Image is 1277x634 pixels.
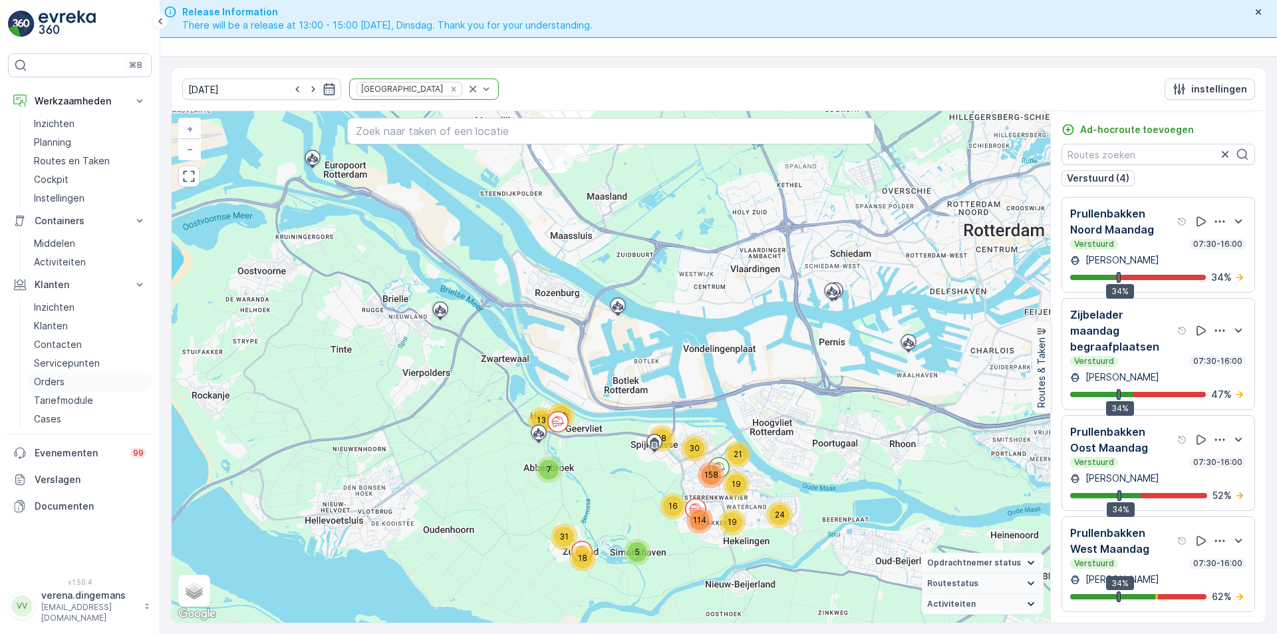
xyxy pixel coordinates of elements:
p: [PERSON_NAME] [1083,253,1159,267]
p: Prullenbakken Oost Maandag [1070,424,1175,456]
a: Klanten [29,317,152,335]
div: help tooltippictogram [1177,434,1188,445]
img: logo_light-DOdMpM7g.png [39,11,96,37]
div: 158 [698,462,724,488]
p: Routes en Taken [34,154,110,168]
div: VV [11,595,33,617]
a: Dit gebied openen in Google Maps (er wordt een nieuw venster geopend) [175,605,219,623]
div: 34% [1106,284,1134,299]
a: Ad-hocroute toevoegen [1062,123,1194,136]
img: logo [8,11,35,37]
p: Inzichten [34,117,74,130]
p: [EMAIL_ADDRESS][DOMAIN_NAME] [41,602,137,623]
p: Planning [34,136,71,149]
summary: Activiteiten [922,594,1044,615]
div: 31 [551,524,577,550]
p: 62 % [1212,590,1232,603]
div: help tooltippictogram [1177,216,1188,227]
p: Klanten [34,319,68,333]
div: 29 [548,402,575,429]
p: 47 % [1211,388,1232,401]
div: 13 [528,407,555,434]
span: v 1.50.4 [8,578,152,586]
span: Routestatus [927,578,978,589]
p: Routes & Taken [1035,337,1048,408]
img: Google [175,605,219,623]
span: 18 [578,553,587,563]
p: Orders [34,375,65,389]
a: Contacten [29,335,152,354]
span: + [187,123,193,134]
p: Verstuurd [1073,558,1115,569]
a: Orders [29,373,152,391]
p: Werkzaamheden [35,94,125,108]
a: Layers [180,576,209,605]
span: 158 [704,470,718,480]
span: Release Information [182,5,593,19]
button: Klanten [8,271,152,298]
p: Servicepunten [34,357,100,370]
p: Cases [34,412,61,426]
input: Routes zoeken [1062,144,1255,165]
summary: Opdrachtnemer status [922,553,1044,573]
span: 21 [734,449,742,459]
div: 21 [724,441,751,468]
button: VVverena.dingemans[EMAIL_ADDRESS][DOMAIN_NAME] [8,589,152,623]
div: help tooltippictogram [1177,536,1188,546]
span: 30 [689,443,700,453]
a: Planning [29,133,152,152]
div: 34% [1106,576,1134,591]
p: Ad-hocroute toevoegen [1080,123,1194,136]
p: Evenementen [35,446,122,460]
div: help tooltippictogram [1177,325,1188,336]
div: 16 [660,493,686,520]
span: There will be a release at 13:00 - 15:00 [DATE], Dinsdag. Thank you for your understanding. [182,19,593,32]
div: 34% [1106,401,1134,416]
span: 19 [728,517,737,527]
a: Cases [29,410,152,428]
p: Inzichten [34,301,74,314]
div: 34% [1107,502,1135,517]
p: [PERSON_NAME] [1083,472,1159,485]
a: Uitzoomen [180,139,200,159]
p: ⌘B [129,60,142,71]
p: 99 [133,448,144,458]
p: Activiteiten [34,255,86,269]
p: Verstuurd [1073,239,1115,249]
span: 114 [693,515,706,525]
p: [PERSON_NAME] [1083,371,1159,384]
p: Tariefmodule [34,394,93,407]
span: 24 [775,510,785,520]
p: Klanten [35,278,125,291]
a: Cockpit [29,170,152,189]
div: Remove Prullenbakken [446,84,461,94]
div: 19 [723,471,750,498]
input: Zoek naar taken of een locatie [347,118,875,144]
a: Inzichten [29,114,152,133]
p: 07:30-16:00 [1192,457,1244,468]
p: Verstuurd [1073,457,1115,468]
span: 5 [635,547,640,557]
p: Verstuurd (4) [1067,172,1129,185]
p: [PERSON_NAME] [1083,573,1159,586]
p: Instellingen [34,192,84,205]
button: Containers [8,208,152,234]
div: 30 [681,435,708,462]
span: 13 [537,415,546,425]
a: Tariefmodule [29,391,152,410]
span: 16 [668,501,678,511]
a: Activiteiten [29,253,152,271]
div: 18 [569,545,596,571]
p: Verstuurd [1073,356,1115,367]
a: Routes en Taken [29,152,152,170]
div: 5 [624,539,650,565]
p: Documenten [35,500,146,513]
button: Werkzaamheden [8,88,152,114]
a: Evenementen99 [8,440,152,466]
p: 07:30-16:00 [1192,558,1244,569]
a: Documenten [8,493,152,520]
span: 31 [559,532,569,542]
p: Cockpit [34,173,69,186]
span: 7 [547,464,551,474]
span: Activiteiten [927,599,976,609]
